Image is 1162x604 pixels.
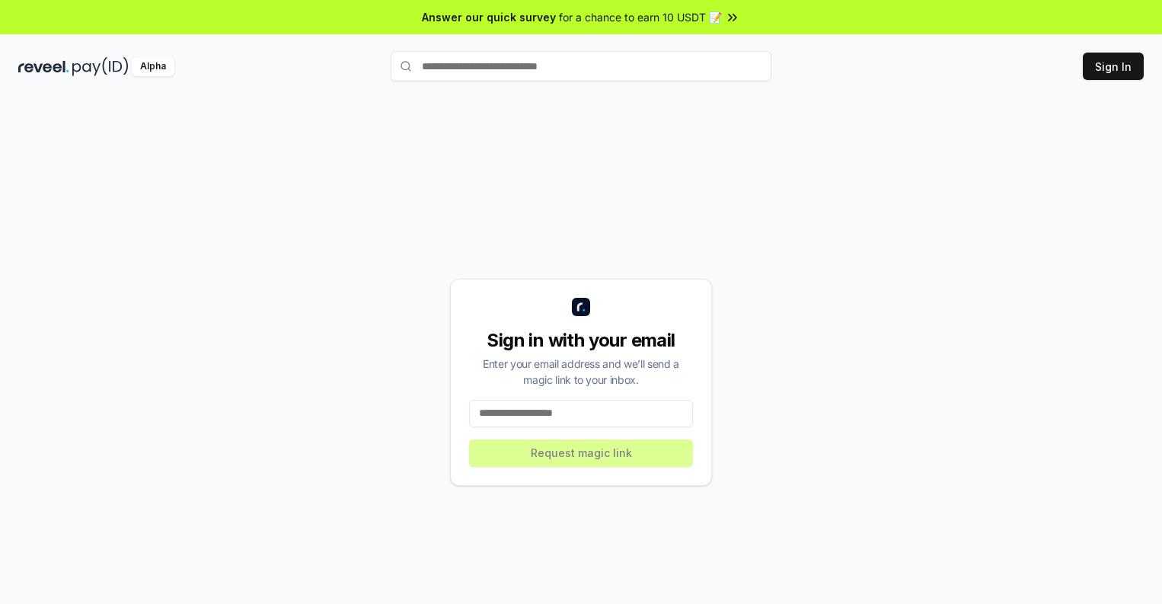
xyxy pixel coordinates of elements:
[72,57,129,76] img: pay_id
[469,356,693,388] div: Enter your email address and we’ll send a magic link to your inbox.
[422,9,556,25] span: Answer our quick survey
[469,328,693,353] div: Sign in with your email
[572,298,590,316] img: logo_small
[1083,53,1144,80] button: Sign In
[132,57,174,76] div: Alpha
[559,9,722,25] span: for a chance to earn 10 USDT 📝
[18,57,69,76] img: reveel_dark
